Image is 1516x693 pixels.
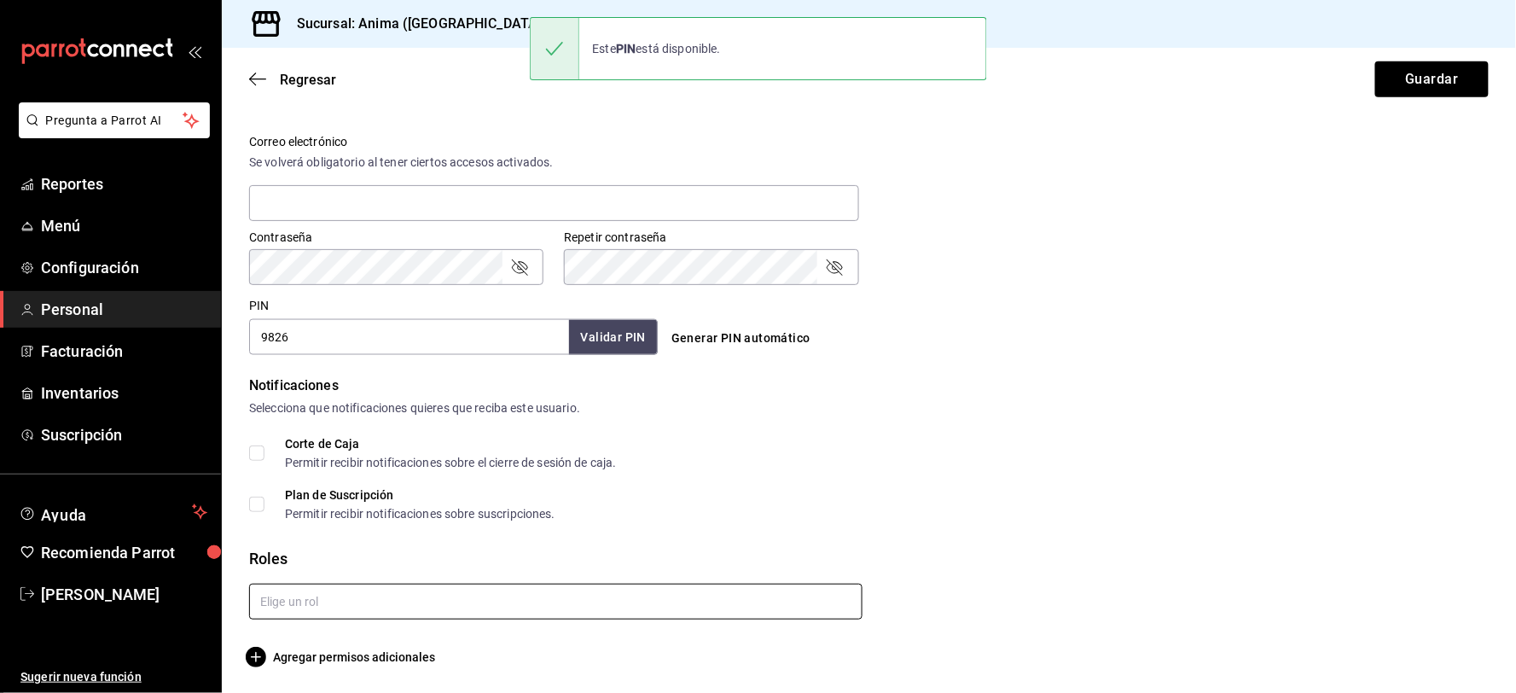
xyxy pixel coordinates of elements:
[41,502,185,522] span: Ayuda
[41,172,207,195] span: Reportes
[249,154,859,172] div: Se volverá obligatorio al tener ciertos accesos activados.
[1375,61,1489,97] button: Guardar
[41,541,207,564] span: Recomienda Parrot
[188,44,201,58] button: open_drawer_menu
[249,399,1489,417] div: Selecciona que notificaciones quieres que reciba este usuario.
[283,14,547,34] h3: Sucursal: Anima ([GEOGRAPHIC_DATA])
[12,124,210,142] a: Pregunta a Parrot AI
[41,256,207,279] span: Configuración
[285,508,555,520] div: Permitir recibir notificaciones sobre suscripciones.
[249,319,569,355] input: 3 a 6 dígitos
[249,300,269,312] label: PIN
[41,298,207,321] span: Personal
[41,214,207,237] span: Menú
[280,72,336,88] span: Regresar
[249,584,863,620] input: Elige un rol
[249,647,435,667] button: Agregar permisos adicionales
[564,232,858,244] label: Repetir contraseña
[41,423,207,446] span: Suscripción
[285,489,555,501] div: Plan de Suscripción
[509,257,530,277] button: passwordField
[824,257,845,277] button: passwordField
[41,381,207,405] span: Inventarios
[249,137,859,148] label: Correo electrónico
[19,102,210,138] button: Pregunta a Parrot AI
[46,112,183,130] span: Pregunta a Parrot AI
[665,323,817,354] button: Generar PIN automático
[249,376,1489,396] div: Notificaciones
[41,583,207,606] span: [PERSON_NAME]
[616,42,636,55] strong: PIN
[569,320,658,355] button: Validar PIN
[249,232,543,244] label: Contraseña
[41,340,207,363] span: Facturación
[249,72,336,88] button: Regresar
[249,547,1489,570] div: Roles
[285,457,617,469] div: Permitir recibir notificaciones sobre el cierre de sesión de caja.
[20,668,207,686] span: Sugerir nueva función
[285,438,617,450] div: Corte de Caja
[579,30,735,67] div: Este está disponible.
